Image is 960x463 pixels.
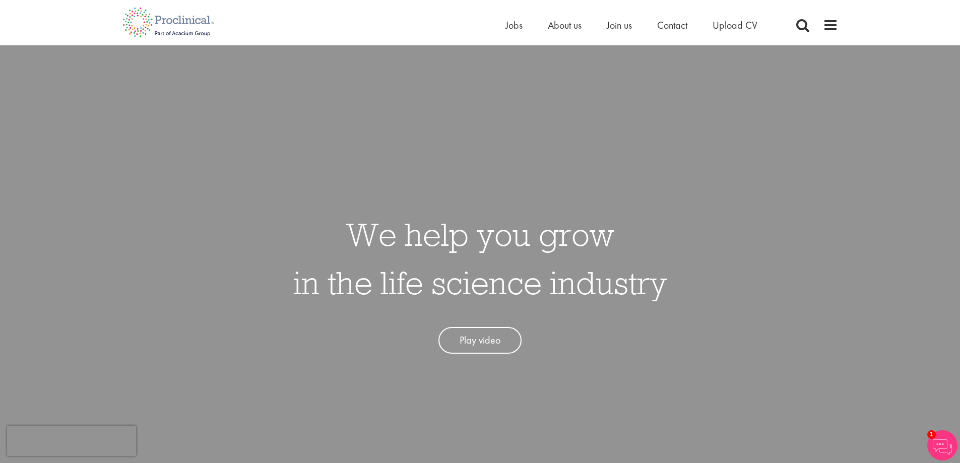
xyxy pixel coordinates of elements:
a: Upload CV [713,19,757,32]
img: Chatbot [927,430,957,460]
span: 1 [927,430,936,439]
h1: We help you grow in the life science industry [293,210,667,307]
a: Play video [438,327,522,354]
a: Contact [657,19,687,32]
a: Join us [607,19,632,32]
a: About us [548,19,582,32]
a: Jobs [505,19,523,32]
